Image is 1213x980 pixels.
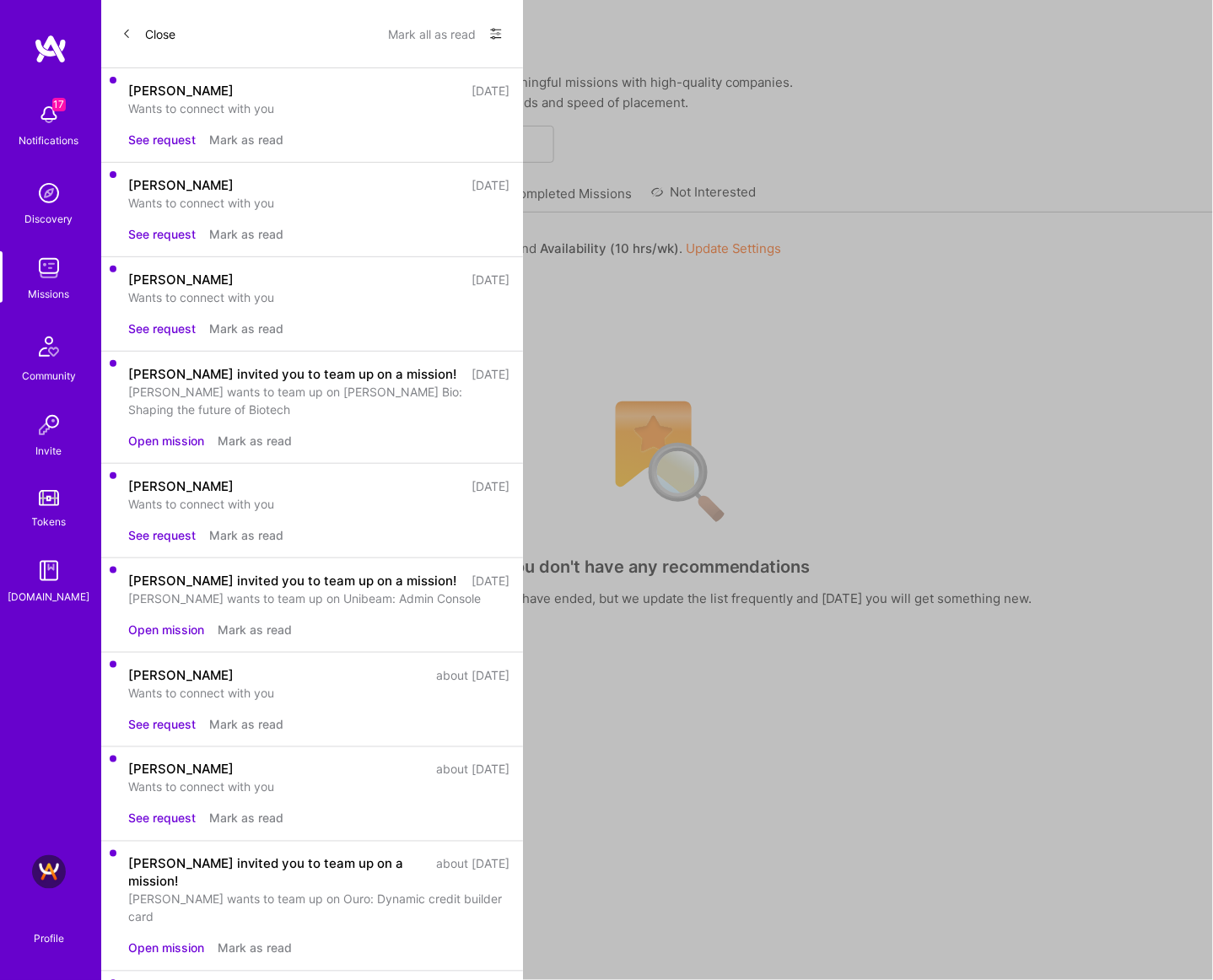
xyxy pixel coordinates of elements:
img: tokens [39,490,59,506]
button: See request [128,131,196,148]
img: teamwork [32,251,66,285]
button: Mark all as read [388,20,476,47]
button: See request [128,526,196,544]
div: Wants to connect with you [128,684,509,702]
button: Mark as read [218,621,292,638]
button: Mark as read [209,810,283,827]
div: Discovery [25,210,73,228]
div: [DOMAIN_NAME] [8,588,90,606]
img: Community [29,326,69,367]
div: Wants to connect with you [128,778,509,796]
a: A.Team: AIR [28,855,70,889]
div: Wants to connect with you [128,100,509,117]
button: Mark as read [218,432,292,450]
a: Profile [28,913,70,946]
button: Mark as read [209,526,283,544]
button: Mark as read [209,225,283,243]
div: Wants to connect with you [128,288,509,306]
div: [PERSON_NAME] [128,82,234,100]
div: Community [22,367,76,385]
img: logo [34,34,67,64]
img: A.Team: AIR [32,855,66,889]
div: Missions [29,285,70,303]
div: about [DATE] [436,761,509,778]
div: [PERSON_NAME] [128,271,234,288]
button: Mark as read [218,940,292,957]
button: See request [128,715,196,733]
button: See request [128,320,196,337]
div: about [DATE] [436,666,509,684]
img: bell [32,98,66,132]
div: Profile [34,930,64,946]
div: [PERSON_NAME] [128,477,234,495]
div: [PERSON_NAME] wants to team up on [PERSON_NAME] Bio: Shaping the future of Biotech [128,383,509,418]
button: Open mission [128,940,204,957]
div: [PERSON_NAME] [128,666,234,684]
div: Notifications [19,132,79,149]
span: 17 [52,98,66,111]
div: [PERSON_NAME] [128,761,234,778]
div: [PERSON_NAME] [128,176,234,194]
div: [DATE] [472,82,509,100]
button: Mark as read [209,131,283,148]
div: about [DATE] [436,855,509,891]
button: Open mission [128,621,204,638]
div: [PERSON_NAME] invited you to team up on a mission! [128,572,456,590]
div: [DATE] [472,365,509,383]
div: Tokens [32,513,67,530]
button: Open mission [128,432,204,450]
div: [PERSON_NAME] invited you to team up on a mission! [128,855,426,891]
button: Close [121,20,175,47]
img: Invite [32,408,66,442]
div: Wants to connect with you [128,495,509,513]
button: Mark as read [209,320,283,337]
div: Wants to connect with you [128,194,509,212]
img: guide book [32,554,66,588]
div: [DATE] [472,176,509,194]
button: Mark as read [209,715,283,733]
div: [PERSON_NAME] invited you to team up on a mission! [128,365,456,383]
div: [DATE] [472,572,509,590]
div: Invite [36,442,62,460]
div: [DATE] [472,271,509,288]
img: discovery [32,176,66,210]
div: [DATE] [472,477,509,495]
button: See request [128,225,196,243]
div: [PERSON_NAME] wants to team up on Ouro: Dynamic credit builder card [128,891,509,926]
div: [PERSON_NAME] wants to team up on Unibeam: Admin Console [128,590,509,607]
button: See request [128,810,196,827]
